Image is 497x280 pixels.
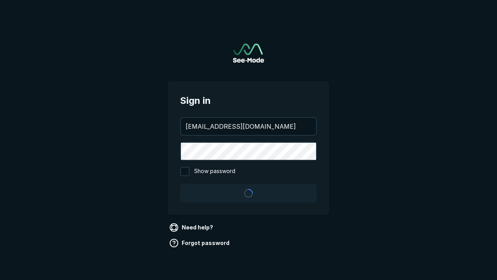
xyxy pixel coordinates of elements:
span: Show password [194,167,235,176]
a: Forgot password [168,237,233,249]
a: Need help? [168,221,216,234]
img: See-Mode Logo [233,44,264,63]
span: Sign in [180,94,317,108]
a: Go to sign in [233,44,264,63]
input: your@email.com [181,118,316,135]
